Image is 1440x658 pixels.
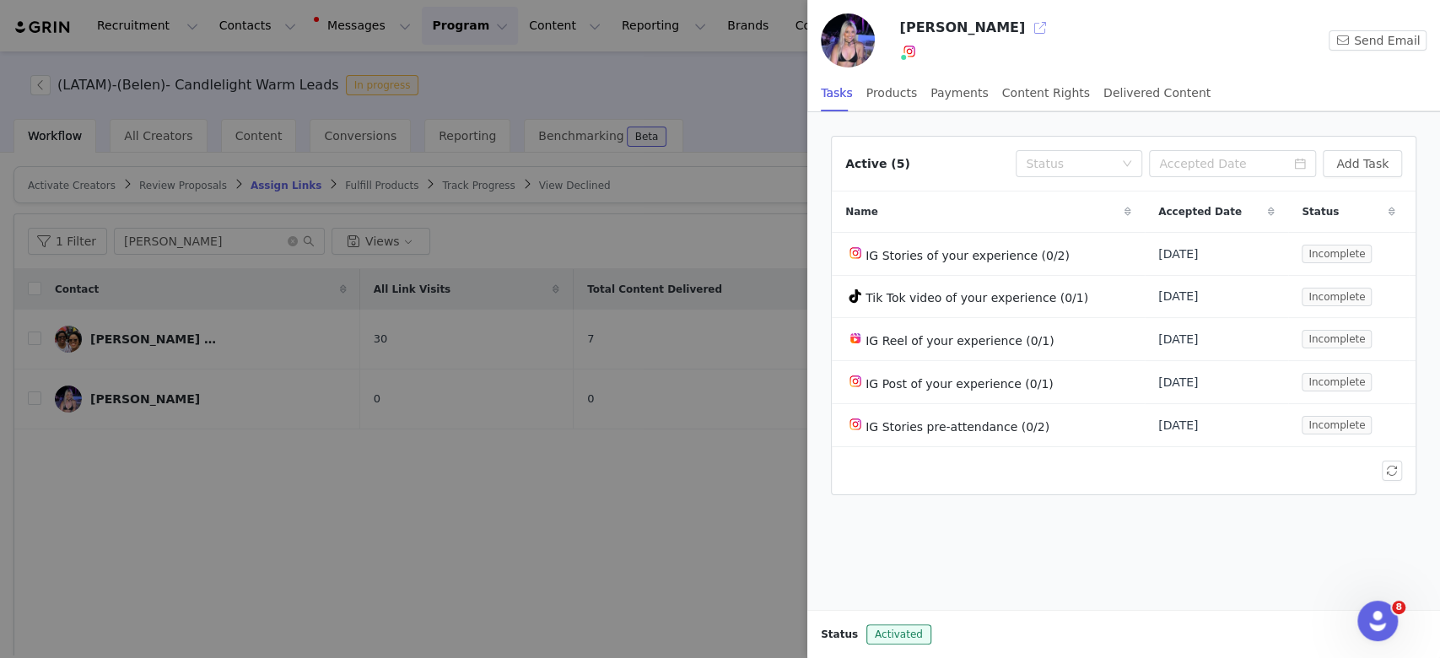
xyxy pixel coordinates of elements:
div: Tasks [821,74,853,112]
iframe: Intercom live chat [1357,601,1398,641]
span: IG Stories of your experience (0/2) [866,249,1070,262]
span: Incomplete [1302,373,1372,391]
span: [DATE] [1158,288,1198,305]
span: IG Stories pre-attendance (0/2) [866,420,1049,434]
span: Incomplete [1302,288,1372,306]
img: instagram.svg [903,45,916,58]
img: instagram.svg [849,418,862,431]
article: Active [831,136,1416,495]
div: Delivered Content [1103,74,1211,112]
div: Status [1026,155,1114,172]
span: Accepted Date [1158,204,1242,219]
div: Products [866,74,917,112]
img: instagram.svg [849,246,862,260]
img: instagram-reels.svg [849,332,862,345]
span: [DATE] [1158,417,1198,434]
span: [DATE] [1158,374,1198,391]
h3: [PERSON_NAME] [899,18,1025,38]
i: icon: down [1122,159,1132,170]
div: Active (5) [845,155,910,173]
button: Add Task [1323,150,1402,177]
span: Tik Tok video of your experience (0/1) [866,291,1088,305]
span: Incomplete [1302,245,1372,263]
input: Accepted Date [1149,150,1316,177]
span: [DATE] [1158,245,1198,263]
span: IG Reel of your experience (0/1) [866,334,1054,348]
button: Send Email [1329,30,1427,51]
span: Incomplete [1302,416,1372,434]
span: Status [1302,204,1339,219]
div: Content Rights [1002,74,1090,112]
span: Activated [866,624,931,645]
i: icon: calendar [1294,158,1306,170]
span: 8 [1392,601,1405,614]
span: Incomplete [1302,330,1372,348]
span: [DATE] [1158,331,1198,348]
img: 97582e8b-010d-4019-b096-3ece51615d46.jpg [821,13,875,67]
span: IG Post of your experience (0/1) [866,377,1054,391]
div: Payments [930,74,989,112]
span: Name [845,204,878,219]
img: instagram.svg [849,375,862,388]
span: Status [821,627,858,642]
